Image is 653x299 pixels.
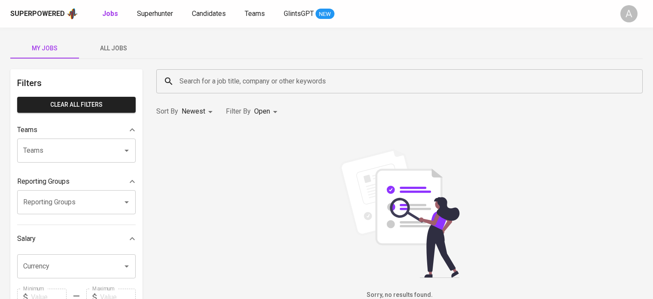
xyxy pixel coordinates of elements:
[17,230,136,247] div: Salary
[15,43,74,54] span: My Jobs
[192,9,228,19] a: Candidates
[17,121,136,139] div: Teams
[67,7,78,20] img: app logo
[245,9,265,18] span: Teams
[182,104,216,120] div: Newest
[192,9,226,18] span: Candidates
[156,106,178,117] p: Sort By
[137,9,173,18] span: Superhunter
[620,5,638,22] div: A
[10,9,65,19] div: Superpowered
[102,9,118,18] b: Jobs
[17,97,136,113] button: Clear All filters
[182,106,205,117] p: Newest
[254,104,280,120] div: Open
[226,106,251,117] p: Filter By
[121,145,133,157] button: Open
[24,99,129,110] span: Clear All filters
[137,9,175,19] a: Superhunter
[121,260,133,272] button: Open
[17,125,37,135] p: Teams
[17,76,136,90] h6: Filters
[84,43,143,54] span: All Jobs
[254,107,270,115] span: Open
[284,9,334,19] a: GlintsGPT NEW
[17,234,36,244] p: Salary
[10,7,78,20] a: Superpoweredapp logo
[284,9,314,18] span: GlintsGPT
[102,9,120,19] a: Jobs
[121,196,133,208] button: Open
[17,176,70,187] p: Reporting Groups
[245,9,267,19] a: Teams
[17,173,136,190] div: Reporting Groups
[316,10,334,18] span: NEW
[335,149,464,278] img: file_searching.svg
